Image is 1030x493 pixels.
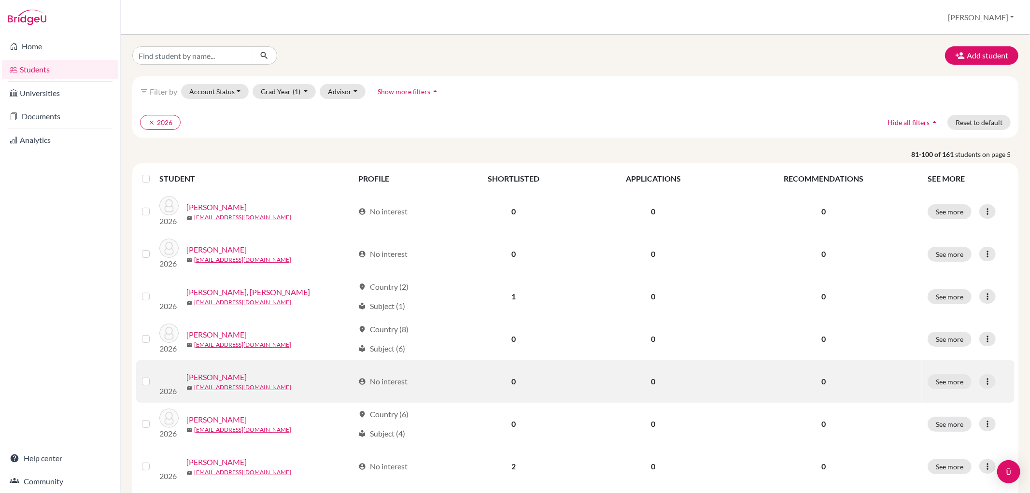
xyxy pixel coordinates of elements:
p: 2026 [159,215,179,227]
i: arrow_drop_up [430,86,440,96]
a: [PERSON_NAME] [214,369,275,380]
a: [EMAIL_ADDRESS][DOMAIN_NAME] [222,380,319,389]
div: No interest [358,248,408,260]
td: 0 [581,319,725,361]
th: RECOMMENDATIONS [725,167,922,190]
div: Country (8) [358,324,409,336]
a: Community [2,472,118,491]
a: [PERSON_NAME] [226,447,287,459]
a: [EMAIL_ADDRESS][DOMAIN_NAME] [194,420,291,428]
button: Add student [945,46,1018,65]
span: mail [214,382,220,388]
div: No interest [358,373,408,385]
button: See more [928,371,972,386]
i: clear [148,119,155,126]
span: local_library [358,303,366,310]
i: arrow_drop_up [930,117,939,127]
button: Hide all filtersarrow_drop_up [879,115,947,130]
img: Kowalczyk, Maddox [159,286,234,297]
button: See more [928,410,972,425]
i: filter_list [140,87,148,95]
td: 0 [445,361,581,397]
a: Help center [2,449,118,468]
button: Grad Year(1) [253,84,316,99]
span: account_circle [358,250,366,258]
td: 0 [581,190,725,233]
button: Advisor [320,84,366,99]
td: 0 [581,397,725,439]
span: Hide all filters [888,118,930,127]
p: 0 [731,373,916,385]
button: clear2026 [140,115,181,130]
span: mail [186,422,192,427]
a: [EMAIL_ADDRESS][DOMAIN_NAME] [194,213,291,222]
span: local_library [358,424,366,432]
a: Universities [2,84,118,103]
th: STUDENT [159,167,353,190]
img: Bridge-U [8,10,46,25]
img: Kubitz, Hannah [159,446,219,458]
img: Krieger, Manja [159,324,179,344]
p: 0 [731,412,916,424]
a: [EMAIL_ADDRESS][DOMAIN_NAME] [234,459,331,467]
span: account_circle [358,375,366,383]
a: [PERSON_NAME] [186,408,247,420]
button: Account Status [181,84,249,99]
span: location_on [358,483,366,491]
td: 0 [445,233,581,275]
p: 2026 [159,458,219,469]
a: [PERSON_NAME] [186,244,247,255]
img: Kröger, Karl [159,368,207,380]
button: Show more filtersarrow_drop_up [369,84,448,99]
a: [PERSON_NAME] [186,201,247,213]
a: Students [2,60,118,79]
p: 2026 [159,344,179,355]
a: [PERSON_NAME], [PERSON_NAME] [241,281,354,304]
th: SHORTLISTED [445,167,581,190]
a: [EMAIL_ADDRESS][DOMAIN_NAME] [194,255,291,264]
span: students on page 5 [955,149,1018,159]
a: Analytics [2,130,118,150]
span: location_on [358,283,366,291]
span: mail [226,461,232,466]
button: Reset to default [947,115,1011,130]
button: See more [928,204,972,219]
span: account_circle [358,453,366,461]
a: Documents [2,107,118,126]
div: No interest [358,451,408,463]
span: Show more filters [378,87,430,96]
a: Home [2,37,118,56]
span: local_library [358,346,366,353]
td: 0 [581,275,725,319]
span: mail [186,343,192,349]
td: 0 [581,233,725,275]
span: account_circle [358,208,366,215]
img: Kothe, Ben [159,196,179,215]
p: 2026 [159,422,179,434]
a: [EMAIL_ADDRESS][DOMAIN_NAME] [194,341,291,350]
button: See more [928,247,972,262]
td: 2 [445,439,581,475]
th: APPLICATIONS [581,167,725,190]
div: Subject (6) [358,344,405,355]
p: 2026 [159,380,207,391]
p: 2026 [159,258,179,269]
button: [PERSON_NAME] [944,8,1018,27]
div: Subject (4) [358,422,405,434]
p: 0 [731,451,916,463]
span: location_on [358,405,366,412]
span: mail [186,215,192,221]
th: PROFILE [353,167,445,190]
td: 0 [445,190,581,233]
td: 1 [445,275,581,319]
p: 0 [731,291,916,303]
p: 2026 [159,297,234,309]
p: 0 [731,206,916,217]
span: mail [186,257,192,263]
a: [PERSON_NAME] [186,330,247,341]
button: See more [928,290,972,305]
input: Find student by name... [132,46,252,65]
span: Filter by [150,87,177,96]
div: Subject (1) [358,301,405,312]
p: 0 [731,248,916,260]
